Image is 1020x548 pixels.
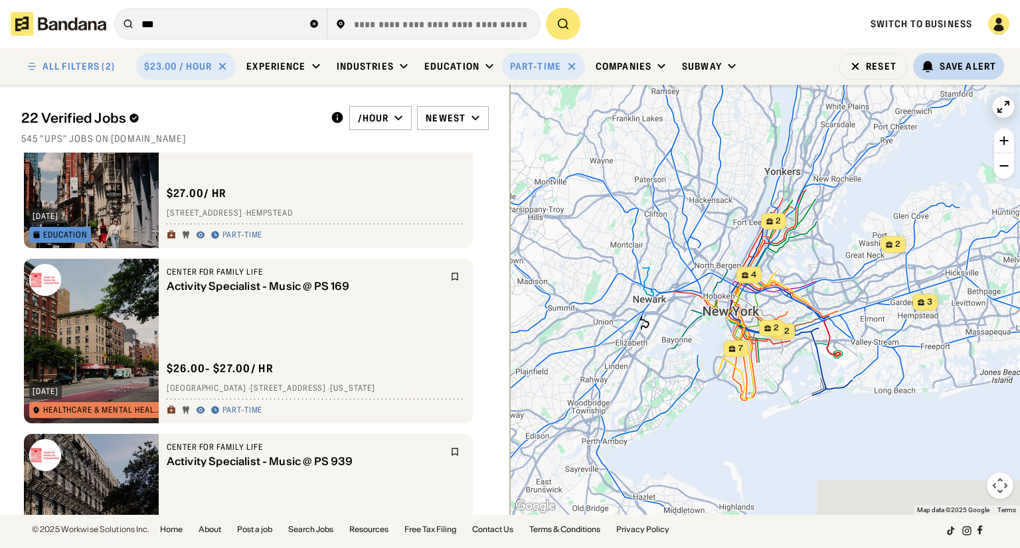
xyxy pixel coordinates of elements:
div: $23.00 / hour [144,60,212,72]
div: Reset [866,62,896,71]
a: Post a job [237,525,272,533]
img: Google [513,498,557,515]
a: Search Jobs [288,525,333,533]
a: Free Tax Filing [404,525,456,533]
span: 2 [774,322,779,334]
a: Privacy Policy [616,525,669,533]
span: 2 [895,239,900,250]
div: 22 Verified Jobs [21,110,320,126]
div: 545 "ups" jobs on [DOMAIN_NAME] [21,133,489,145]
div: Part-time [510,60,561,72]
a: Switch to Business [871,18,972,30]
a: Terms (opens in new tab) [997,506,1016,514]
div: Education [424,60,479,72]
div: Industries [337,60,394,72]
span: 4 [751,269,756,281]
div: Save Alert [940,60,996,72]
span: 3 [927,297,932,308]
div: © 2025 Workwise Solutions Inc. [32,525,149,533]
a: Open this area in Google Maps (opens a new window) [513,498,557,515]
div: grid [21,153,489,515]
div: Experience [246,60,305,72]
span: 2 [784,326,790,337]
div: Newest [426,112,466,124]
span: 2 [776,216,781,227]
a: Resources [349,525,388,533]
div: /hour [358,112,389,124]
a: Terms & Conditions [529,525,600,533]
div: Subway [682,60,722,72]
a: About [199,525,221,533]
a: Home [160,525,183,533]
button: Map camera controls [987,472,1013,499]
a: Contact Us [472,525,513,533]
div: Companies [596,60,651,72]
span: 7 [738,343,743,354]
div: ALL FILTERS (2) [42,62,115,71]
img: Bandana logotype [11,12,106,36]
span: Map data ©2025 Google [917,506,989,514]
